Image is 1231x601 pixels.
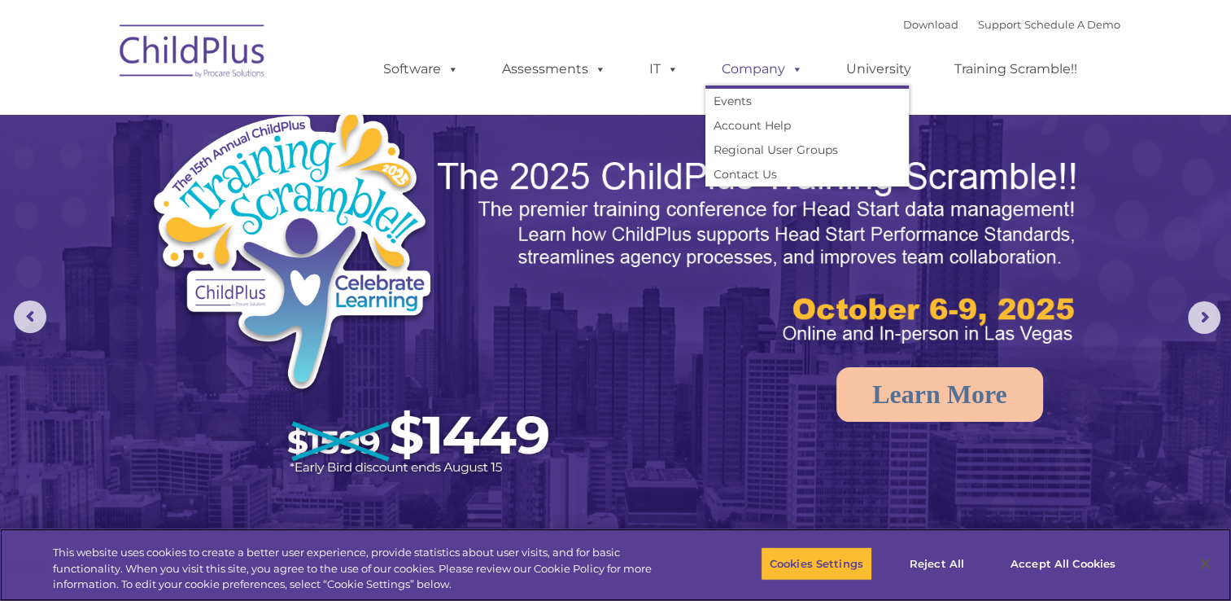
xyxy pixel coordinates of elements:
button: Accept All Cookies [1002,546,1124,581]
a: Software [367,53,475,86]
a: Learn More [836,367,1043,422]
a: Regional User Groups [705,138,909,162]
a: IT [633,53,695,86]
a: Training Scramble!! [938,53,1093,86]
font: | [903,18,1120,31]
a: Support [978,18,1021,31]
a: University [830,53,928,86]
a: Company [705,53,819,86]
a: Download [903,18,958,31]
button: Reject All [886,546,988,581]
a: Assessments [486,53,622,86]
a: Account Help [705,113,909,138]
a: Events [705,89,909,113]
button: Close [1187,546,1223,581]
a: Contact Us [705,162,909,186]
span: Last name [226,107,276,120]
div: This website uses cookies to create a better user experience, provide statistics about user visit... [53,545,677,593]
span: Phone number [226,174,295,186]
button: Cookies Settings [761,546,872,581]
img: ChildPlus by Procare Solutions [111,13,274,94]
a: Schedule A Demo [1024,18,1120,31]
